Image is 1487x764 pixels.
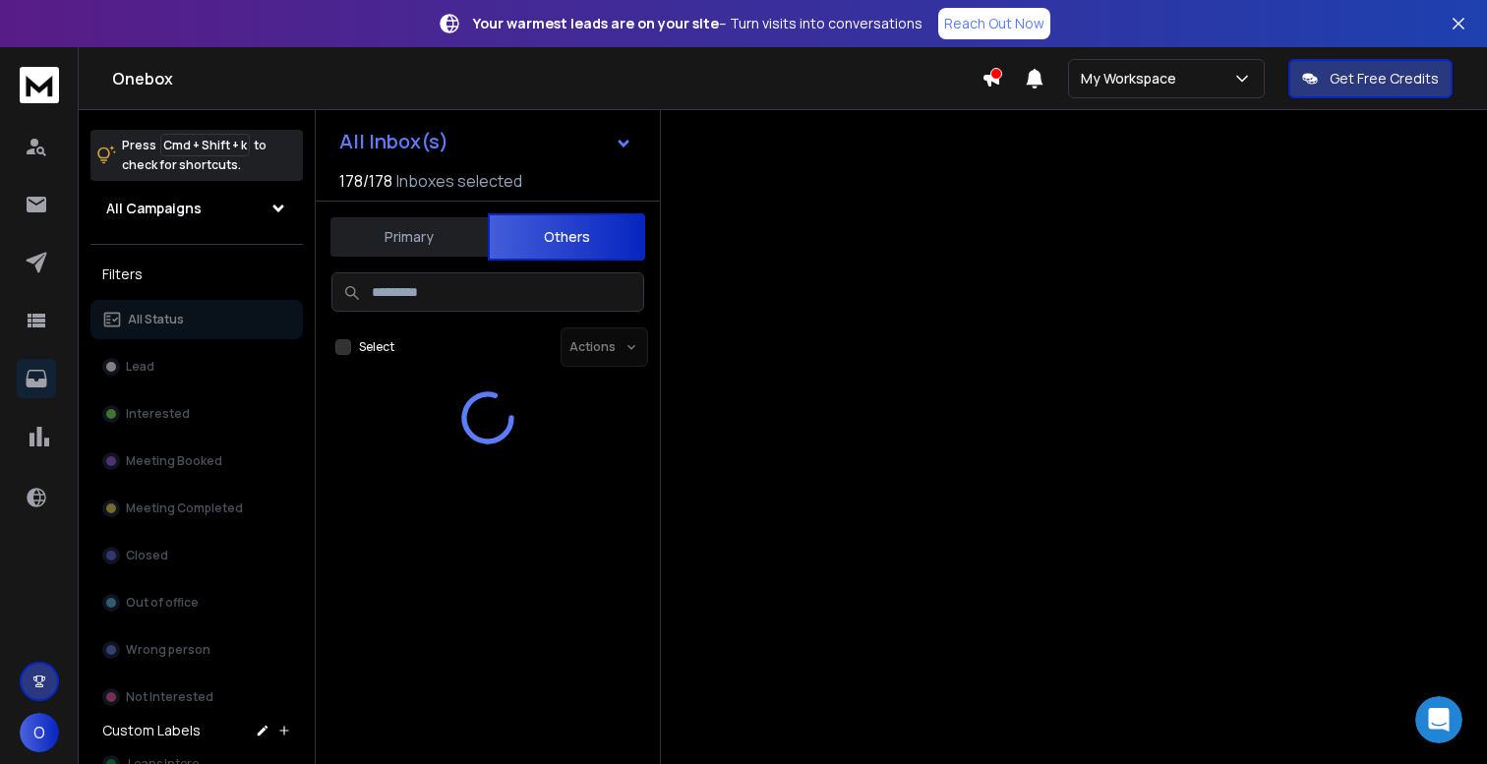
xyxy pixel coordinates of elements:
h1: All Campaigns [106,199,202,218]
span: Home [43,631,88,645]
button: All Campaigns [90,189,303,228]
button: Others [488,213,645,261]
button: Help [263,582,393,661]
iframe: Intercom live chat [1415,696,1462,743]
div: Leveraging Spintax for Email Customization [29,519,365,576]
h1: Onebox [112,67,981,90]
p: Get Free Credits [1330,69,1439,88]
button: O [20,713,59,752]
strong: Your warmest leads are on your site [473,14,719,32]
div: Optimizing Warmup Settings in ReachInbox [40,413,329,454]
h3: Inboxes selected [396,169,522,193]
span: 178 / 178 [339,169,392,193]
div: Optimizing Warmup Settings in ReachInbox [29,405,365,462]
img: Profile image for Rohan [210,31,250,71]
span: Search for help [40,368,159,388]
p: Hi opuseek 👋 [39,140,354,173]
span: Cmd + Shift + k [160,134,250,156]
div: Navigating Advanced Campaign Options in ReachInbox [40,470,329,511]
button: Messages [131,582,262,661]
h3: Custom Labels [102,721,201,740]
img: logo [39,41,171,66]
img: Profile image for Raj [285,31,325,71]
h3: Filters [90,261,303,288]
div: Send us a message [40,281,328,302]
div: Send us a messageWe'll be back online [DATE] [20,264,374,339]
p: Reach Out Now [944,14,1044,33]
a: Reach Out Now [938,8,1050,39]
div: Leveraging Spintax for Email Customization [40,527,329,568]
label: Select [359,339,394,355]
button: Get Free Credits [1288,59,1453,98]
p: My Workspace [1081,69,1184,88]
span: Help [312,631,343,645]
img: Profile image for Lakshita [248,31,287,71]
div: We'll be back online [DATE] [40,302,328,323]
div: Navigating Advanced Campaign Options in ReachInbox [29,462,365,519]
p: Press to check for shortcuts. [122,136,267,175]
h1: All Inbox(s) [339,132,448,151]
p: How can we assist you [DATE]? [39,173,354,240]
p: – Turn visits into conversations [473,14,922,33]
img: logo [20,67,59,103]
button: Search for help [29,358,365,397]
div: Close [338,31,374,67]
button: All Inbox(s) [324,122,648,161]
span: Messages [163,631,231,645]
button: Primary [330,215,488,259]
